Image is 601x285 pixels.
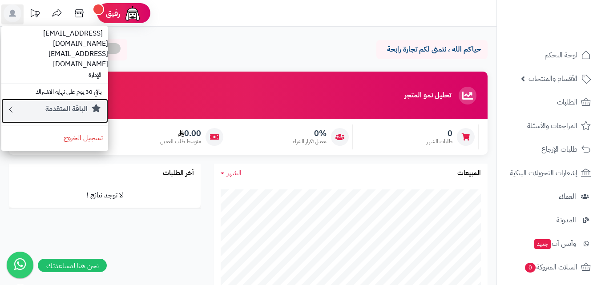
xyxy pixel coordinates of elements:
td: لا توجد نتائج ! [9,183,201,208]
span: المراجعات والأسئلة [527,120,577,132]
a: إشعارات التحويلات البنكية [502,162,596,184]
p: حياكم الله ، نتمنى لكم تجارة رابحة [383,44,481,55]
span: وآتس آب [533,237,576,250]
span: الأقسام والمنتجات [528,72,577,85]
a: تحديثات المنصة [24,4,46,24]
img: logo-2.png [540,7,593,25]
span: طلبات الشهر [427,138,452,145]
span: متوسط طلب العميل [160,138,201,145]
span: معدل تكرار الشراء [293,138,327,145]
h3: تحليل نمو المتجر [404,92,451,100]
a: المراجعات والأسئلة [502,115,596,136]
span: طلبات الإرجاع [541,143,577,156]
img: ai-face.png [124,4,141,22]
h3: آخر الطلبات [163,169,194,177]
span: السلات المتروكة [524,261,577,273]
a: وآتس آبجديد [502,233,596,254]
a: الشهر [221,168,242,178]
a: لوحة التحكم [502,44,596,66]
a: العملاء [502,186,596,207]
span: رفيق [106,8,120,19]
a: الطلبات [502,92,596,113]
span: 0% [293,128,327,138]
a: السلات المتروكة0 [502,257,596,278]
a: المدونة [502,209,596,231]
a: طلبات الإرجاع [502,139,596,160]
span: لوحة التحكم [545,49,577,61]
span: المدونة [557,214,576,226]
span: الطلبات [557,96,577,108]
li: الإدارة [1,69,108,82]
span: 0.00 [160,128,201,138]
span: 0 [427,128,452,138]
small: الباقة المتقدمة [45,104,88,114]
li: باقي 30 يوم على نهاية الاشتراك [1,86,108,99]
span: جديد [534,239,551,249]
span: [EMAIL_ADDRESS][DOMAIN_NAME] [EMAIL_ADDRESS][DOMAIN_NAME] [43,23,108,75]
a: تسجيل الخروج [1,127,108,149]
span: الشهر [227,168,242,178]
a: الباقة المتقدمة [1,99,108,124]
span: إشعارات التحويلات البنكية [510,167,577,179]
span: العملاء [559,190,576,203]
h3: المبيعات [457,169,481,177]
span: 0 [524,262,536,273]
